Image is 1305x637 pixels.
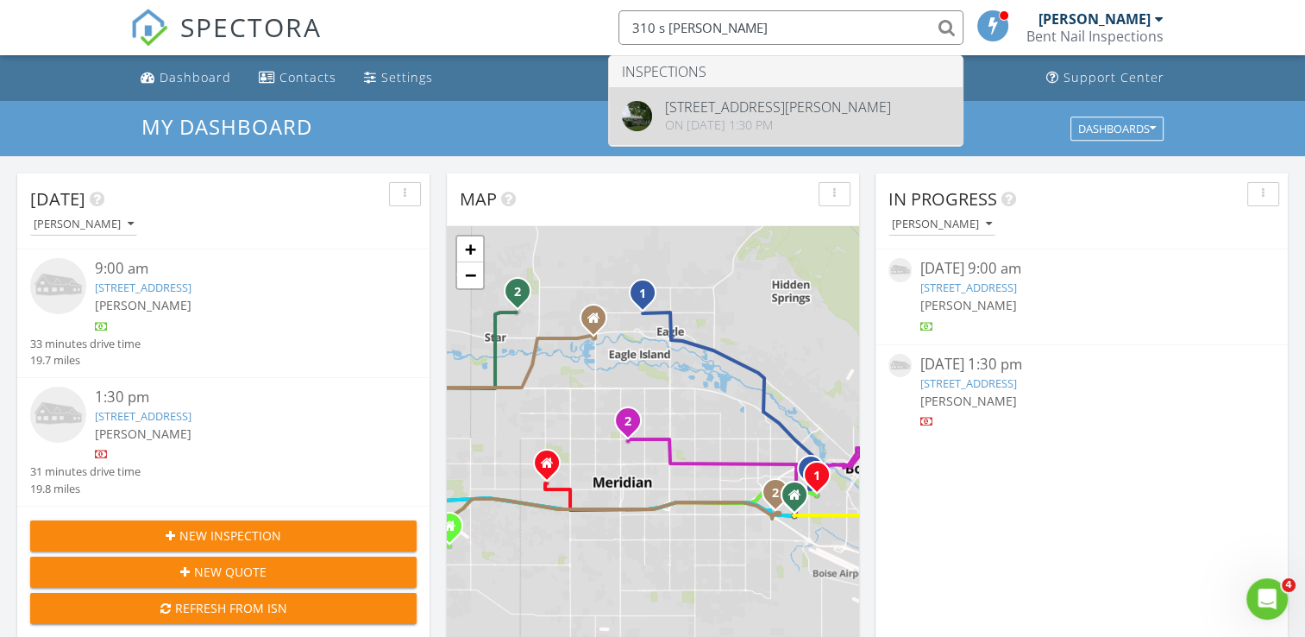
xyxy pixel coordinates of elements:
[252,62,343,94] a: Contacts
[888,258,912,281] img: house-placeholder-square-ca63347ab8c70e15b013bc22427d3df0f7f082c62ce06d78aee8ec4e70df452f.jpg
[920,354,1242,375] div: [DATE] 1:30 pm
[1078,123,1156,135] div: Dashboards
[772,488,779,500] i: 2
[665,100,891,114] div: [STREET_ADDRESS][PERSON_NAME]
[518,291,528,301] div: 1700 N Black Elm Ln, Star, ID 83669
[622,101,652,131] img: 9363257%2Fcover_photos%2F8oniCGU2oALhmYHuLi9u%2Foriginal.jpg
[1038,10,1151,28] div: [PERSON_NAME]
[30,387,86,443] img: house-placeholder-square-ca63347ab8c70e15b013bc22427d3df0f7f082c62ce06d78aee8ec4e70df452f.jpg
[888,354,912,377] img: house-placeholder-square-ca63347ab8c70e15b013bc22427d3df0f7f082c62ce06d78aee8ec4e70df452f.jpg
[95,297,191,313] span: [PERSON_NAME]
[30,481,141,497] div: 19.8 miles
[30,387,417,497] a: 1:30 pm [STREET_ADDRESS] [PERSON_NAME] 31 minutes drive time 19.8 miles
[179,527,281,545] span: New Inspection
[643,293,653,303] div: 1195 N Arrano Farms Ln, Eagle, ID 83616
[30,258,86,314] img: house-placeholder-square-ca63347ab8c70e15b013bc22427d3df0f7f082c62ce06d78aee8ec4e70df452f.jpg
[457,237,483,262] a: Zoom in
[1246,578,1288,620] iframe: Intercom live chat
[34,218,134,230] div: [PERSON_NAME]
[449,526,460,536] div: 3315 Parkview Way, Nampa ID 83687
[794,495,805,505] div: 5981 W Overland Rd., Boise ID 83709
[180,9,322,45] span: SPECTORA
[624,416,631,428] i: 2
[514,287,521,299] i: 2
[665,118,891,132] div: On [DATE] 1:30 pm
[381,69,433,85] div: Settings
[888,354,1275,431] a: [DATE] 1:30 pm [STREET_ADDRESS] [PERSON_NAME]
[1070,117,1164,141] button: Dashboards
[134,62,238,94] a: Dashboard
[95,258,385,280] div: 9:00 am
[44,599,403,617] div: Refresh from ISN
[460,187,497,211] span: Map
[1063,69,1164,85] div: Support Center
[892,218,992,230] div: [PERSON_NAME]
[618,10,963,45] input: Search everything...
[95,408,191,424] a: [STREET_ADDRESS]
[1026,28,1164,45] div: Bent Nail Inspections
[888,213,995,237] button: [PERSON_NAME]
[357,62,440,94] a: Settings
[141,112,312,141] span: My Dashboard
[30,213,137,237] button: [PERSON_NAME]
[95,426,191,442] span: [PERSON_NAME]
[888,187,997,211] span: In Progress
[775,492,786,502] div: 7104 Sunnybrook Dr, Boise, ID 83709
[30,187,85,211] span: [DATE]
[457,262,483,288] a: Zoom out
[95,387,385,408] div: 1:30 pm
[920,393,1017,409] span: [PERSON_NAME]
[920,375,1017,391] a: [STREET_ADDRESS]
[817,475,827,485] div: 310 S Harding St, Boise, ID 83705
[95,280,191,295] a: [STREET_ADDRESS]
[920,258,1242,280] div: [DATE] 9:00 am
[30,593,417,624] button: Refresh from ISN
[920,280,1017,295] a: [STREET_ADDRESS]
[1282,578,1296,592] span: 4
[1039,62,1171,94] a: Support Center
[160,69,231,85] div: Dashboard
[547,463,557,473] div: 368 N. Tessa Ln., Meridian ID 83642
[593,318,604,328] div: 225 S Linder Rd Apt F104, Eagle ID 83616
[130,9,168,47] img: The Best Home Inspection Software - Spectora
[279,69,336,85] div: Contacts
[30,464,141,480] div: 31 minutes drive time
[639,288,646,300] i: 1
[130,23,322,60] a: SPECTORA
[920,297,1017,313] span: [PERSON_NAME]
[888,258,1275,335] a: [DATE] 9:00 am [STREET_ADDRESS] [PERSON_NAME]
[609,56,963,87] li: Inspections
[30,352,141,369] div: 19.7 miles
[30,520,417,552] button: New Inspection
[194,563,267,581] span: New Quote
[30,557,417,588] button: New Quote
[628,420,638,431] div: 474 E Addeson St, Meridian, ID 83646
[813,470,820,482] i: 1
[30,336,141,352] div: 33 minutes drive time
[30,258,417,369] a: 9:00 am [STREET_ADDRESS] [PERSON_NAME] 33 minutes drive time 19.7 miles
